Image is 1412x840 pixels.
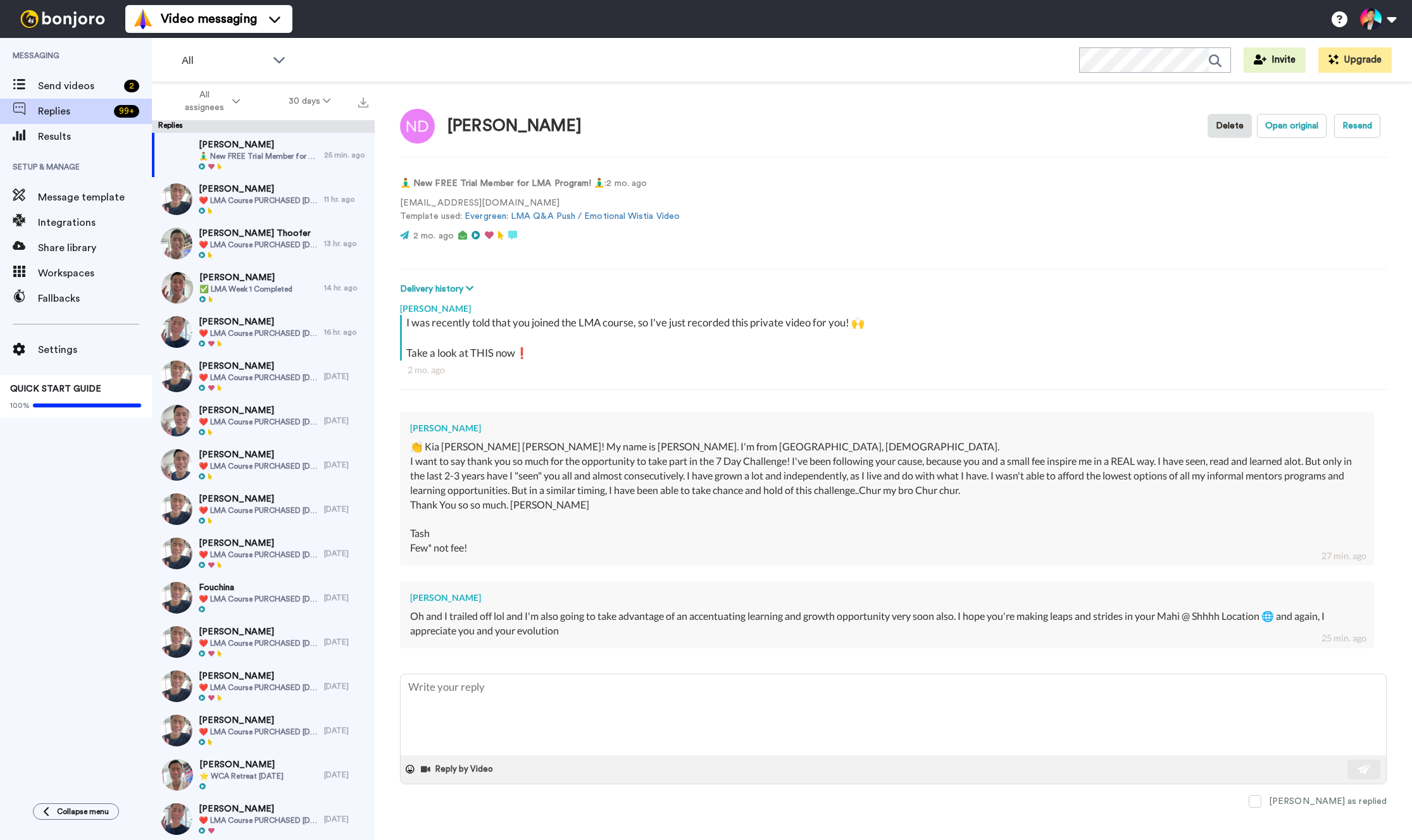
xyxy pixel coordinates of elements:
[161,493,192,525] img: b507618d-0814-47bf-9985-2b3e4bfc1930-thumb.jpg
[199,448,318,461] span: [PERSON_NAME]
[161,715,192,746] img: b507618d-0814-47bf-9985-2b3e4bfc1930-thumb.jpg
[38,129,152,144] span: Results
[1257,114,1327,138] button: Open original
[199,328,318,338] span: ❤️️ LMA Course PURCHASED [DATE] ❤️️
[324,548,368,559] div: [DATE]
[38,266,152,281] span: Workspaces
[199,727,318,737] span: ❤️️ LMA Course PURCHASED [DATE] ❤️️
[161,538,192,569] img: b507618d-0814-47bf-9985-2b3e4bfc1930-thumb.jpg
[38,78,119,94] span: Send videos
[114,105,139,118] div: 99 +
[199,404,318,417] span: [PERSON_NAME]
[38,342,152,357] span: Settings
[199,493,318,505] span: [PERSON_NAME]
[324,770,368,780] div: [DATE]
[152,354,375,398] a: [PERSON_NAME]❤️️ LMA Course PURCHASED [DATE] ❤️️[DATE]
[178,89,230,114] span: All assignees
[1208,114,1252,138] button: Delete
[199,714,318,727] span: [PERSON_NAME]
[1334,114,1380,138] button: Resend
[1321,632,1366,645] div: 25 min. ago
[199,537,318,550] span: [PERSON_NAME]
[152,120,375,133] div: Replies
[161,449,192,481] img: be1ffc22-7ccf-4708-97d5-51598c008276-thumb.jpg
[152,708,375,753] a: [PERSON_NAME]❤️️ LMA Course PURCHASED [DATE] ❤️️[DATE]
[152,266,375,310] a: [PERSON_NAME]✅ LMA Week 1 Completed14 hr. ago
[161,10,257,28] span: Video messaging
[324,593,368,603] div: [DATE]
[199,360,318,373] span: [PERSON_NAME]
[447,117,582,135] div: [PERSON_NAME]
[199,271,292,284] span: [PERSON_NAME]
[152,487,375,531] a: [PERSON_NAME]❤️️ LMA Course PURCHASED [DATE] ❤️️[DATE]
[400,109,435,144] img: Image of Natasha Dewes
[199,316,318,328] span: [PERSON_NAME]
[324,150,368,160] div: 25 min. ago
[161,228,192,259] img: b44f7206-df56-4936-820c-4157fa33dcfd-thumb.jpg
[15,10,110,28] img: bj-logo-header-white.svg
[182,53,266,68] span: All
[161,582,192,614] img: b507618d-0814-47bf-9985-2b3e4bfc1930-thumb.jpg
[161,803,192,835] img: 260331d7-6f27-4b57-9c3a-4cb82aff5bed-thumb.jpg
[358,97,368,108] img: export.svg
[199,195,318,206] span: ❤️️ LMA Course PURCHASED [DATE] ❤️️
[38,215,152,230] span: Integrations
[199,417,318,427] span: ❤️️ LMA Course PURCHASED [DATE] ❤️️
[199,139,318,151] span: [PERSON_NAME]
[199,758,284,771] span: [PERSON_NAME]
[1321,550,1366,562] div: 27 min. ago
[38,240,152,256] span: Share library
[1358,764,1371,774] img: send-white.svg
[161,361,192,392] img: b507618d-0814-47bf-9985-2b3e4bfc1930-thumb.jpg
[152,398,375,443] a: [PERSON_NAME]❤️️ LMA Course PURCHASED [DATE] ❤️️[DATE]
[199,771,284,781] span: ⭐️ WCA Retreat [DATE]
[324,327,368,337] div: 16 hr. ago
[410,422,1364,435] div: [PERSON_NAME]
[1318,47,1392,73] button: Upgrade
[199,240,318,250] span: ❤️️ LMA Course PURCHASED [DATE] ❤️️
[324,460,368,470] div: [DATE]
[400,197,680,223] p: [EMAIL_ADDRESS][DOMAIN_NAME] Template used:
[161,759,193,791] img: 93cc6add-0d9f-4ead-a07e-1e877d0c82e5-thumb.jpg
[152,177,375,221] a: [PERSON_NAME]❤️️ LMA Course PURCHASED [DATE] ❤️️11 hr. ago
[152,531,375,576] a: [PERSON_NAME]❤️️ LMA Course PURCHASED [DATE] ❤️️[DATE]
[199,682,318,693] span: ❤️️ LMA Course PURCHASED [DATE] ❤️️
[406,315,1384,361] div: I was recently told that you joined the LMA course, so I've just recorded this private video for ...
[154,83,265,119] button: All assignees
[199,670,318,682] span: [PERSON_NAME]
[152,753,375,797] a: [PERSON_NAME]⭐️ WCA Retreat [DATE][DATE]
[199,284,292,294] span: ✅ LMA Week 1 Completed
[265,90,355,113] button: 30 days
[400,296,1387,315] div: [PERSON_NAME]
[10,400,30,411] span: 100%
[152,664,375,708] a: [PERSON_NAME]❤️️ LMA Course PURCHASED [DATE] ❤️️[DATE]
[38,190,152,205] span: Message template
[152,576,375,620] a: Fouchina❤️️ LMA Course PURCHASED [DATE] ❤️️[DATE]
[324,283,368,293] div: 14 hr. ago
[199,581,318,594] span: Fouchina
[465,212,680,221] a: Evergreen: LMA Q&A Push / Emotional Wistia Video
[124,80,139,92] div: 2
[354,92,372,111] button: Export all results that match these filters now.
[199,151,318,161] span: 🧘‍♂️ New FREE Trial Member for LMA Program! 🧘‍♂️
[408,364,1379,376] div: 2 mo. ago
[410,440,1364,541] div: 👏 Kia [PERSON_NAME] [PERSON_NAME]! My name is [PERSON_NAME]. I'm from [GEOGRAPHIC_DATA], [DEMOGRA...
[161,139,192,171] img: 29693549-0305-4342-8f49-884fd047398f_0000.jpg
[161,670,192,702] img: b507618d-0814-47bf-9985-2b3e4bfc1930-thumb.jpg
[152,133,375,177] a: [PERSON_NAME]🧘‍♂️ New FREE Trial Member for LMA Program! 🧘‍♂️25 min. ago
[152,221,375,266] a: [PERSON_NAME] Thoofer❤️️ LMA Course PURCHASED [DATE] ❤️️13 hr. ago
[1244,47,1306,73] a: Invite
[199,594,318,604] span: ❤️️ LMA Course PURCHASED [DATE] ❤️️
[413,232,454,240] span: 2 mo. ago
[199,227,318,240] span: [PERSON_NAME] Thoofer
[324,814,368,824] div: [DATE]
[161,272,193,304] img: a11a6a2b-9724-4976-9593-e3dfaa37efd7-thumb.jpg
[199,803,318,815] span: [PERSON_NAME]
[324,504,368,514] div: [DATE]
[199,461,318,471] span: ❤️️ LMA Course PURCHASED [DATE] ❤️️
[57,806,109,817] span: Collapse menu
[38,291,152,306] span: Fallbacks
[1269,795,1387,808] div: [PERSON_NAME] as replied
[152,620,375,664] a: [PERSON_NAME]❤️️ LMA Course PURCHASED [DATE] ❤️️[DATE]
[324,238,368,249] div: 13 hr. ago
